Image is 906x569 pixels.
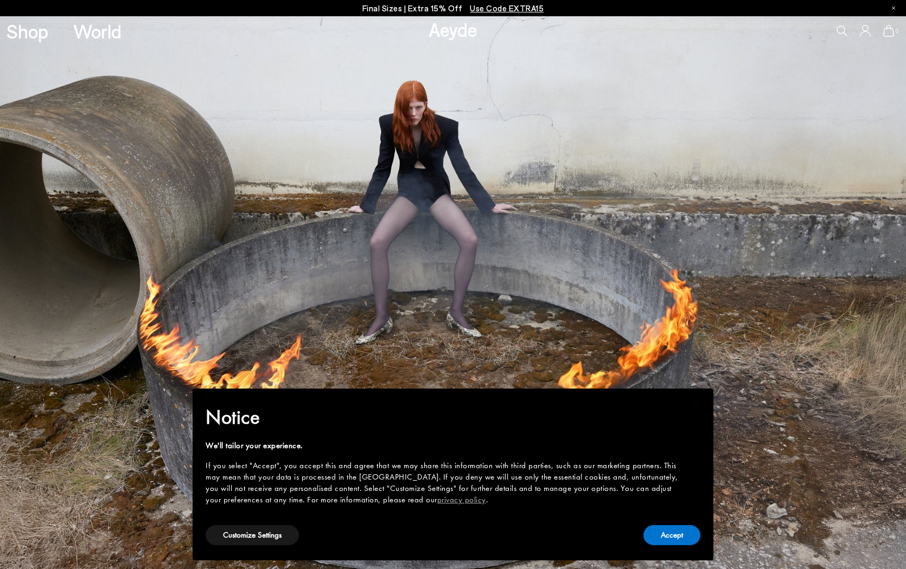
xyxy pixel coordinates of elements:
[683,392,709,418] button: Close this notice
[429,18,477,41] a: Aeyde
[643,525,700,545] button: Accept
[206,440,683,451] div: We'll tailor your experience.
[362,2,544,15] p: Final Sizes | Extra 15% Off
[693,396,700,413] span: ×
[7,22,48,41] a: Shop
[894,28,899,34] span: 0
[206,525,299,545] button: Customize Settings
[206,403,683,431] h2: Notice
[437,494,486,505] a: privacy policy
[470,3,544,13] span: Navigate to /collections/ss25-final-sizes
[206,460,683,506] div: If you select "Accept", you accept this and agree that we may share this information with third p...
[883,25,894,37] a: 0
[73,22,122,41] a: World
